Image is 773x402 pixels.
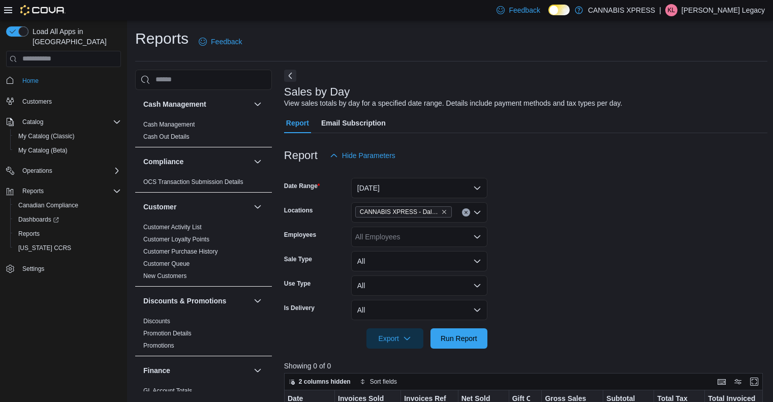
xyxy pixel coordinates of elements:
button: Discounts & Promotions [143,296,250,306]
label: Date Range [284,182,320,190]
span: Operations [22,167,52,175]
span: Washington CCRS [14,242,121,254]
button: Finance [252,364,264,377]
span: Home [22,77,39,85]
button: Run Report [430,328,487,349]
h3: Sales by Day [284,86,350,98]
span: Catalog [22,118,43,126]
button: Customer [252,201,264,213]
a: Customer Queue [143,260,190,267]
span: My Catalog (Beta) [18,146,68,154]
button: All [351,275,487,296]
a: [US_STATE] CCRS [14,242,75,254]
button: Reports [2,184,125,198]
button: Catalog [18,116,47,128]
button: Finance [143,365,250,376]
h3: Compliance [143,157,183,167]
button: Operations [18,165,56,177]
div: Compliance [135,176,272,192]
button: My Catalog (Classic) [10,129,125,143]
button: Reports [10,227,125,241]
span: My Catalog (Classic) [18,132,75,140]
span: Reports [18,185,121,197]
span: Discounts [143,317,170,325]
span: GL Account Totals [143,387,192,395]
button: Sort fields [356,376,401,388]
span: Catalog [18,116,121,128]
span: Settings [22,265,44,273]
p: [PERSON_NAME] Legacy [682,4,765,16]
div: Kevin Legacy [665,4,677,16]
button: Compliance [143,157,250,167]
label: Employees [284,231,316,239]
span: Report [286,113,309,133]
p: CANNABIS XPRESS [588,4,655,16]
span: Customers [18,95,121,108]
a: Customers [18,96,56,108]
span: Settings [18,262,121,275]
span: Canadian Compliance [18,201,78,209]
h3: Finance [143,365,170,376]
h3: Report [284,149,318,162]
span: Promotion Details [143,329,192,337]
button: Open list of options [473,208,481,217]
a: Feedback [195,32,246,52]
a: Settings [18,263,48,275]
span: Home [18,74,121,87]
a: Cash Out Details [143,133,190,140]
button: Customer [143,202,250,212]
span: 2 columns hidden [299,378,351,386]
p: | [659,4,661,16]
h3: Customer [143,202,176,212]
h1: Reports [135,28,189,49]
span: Promotions [143,342,174,350]
span: Customer Loyalty Points [143,235,209,243]
a: Promotions [143,342,174,349]
a: Dashboards [14,213,63,226]
h3: Discounts & Promotions [143,296,226,306]
button: Export [366,328,423,349]
button: All [351,251,487,271]
button: [DATE] [351,178,487,198]
span: Reports [14,228,121,240]
span: Reports [18,230,40,238]
button: Catalog [2,115,125,129]
span: Feedback [509,5,540,15]
span: Dashboards [14,213,121,226]
a: My Catalog (Classic) [14,130,79,142]
label: Locations [284,206,313,214]
button: Display options [732,376,744,388]
span: Export [373,328,417,349]
button: My Catalog (Beta) [10,143,125,158]
span: Customer Activity List [143,223,202,231]
div: View sales totals by day for a specified date range. Details include payment methods and tax type... [284,98,623,109]
span: Email Subscription [321,113,386,133]
button: Discounts & Promotions [252,295,264,307]
a: My Catalog (Beta) [14,144,72,157]
span: Reports [22,187,44,195]
label: Sale Type [284,255,312,263]
a: OCS Transaction Submission Details [143,178,243,185]
label: Use Type [284,280,311,288]
button: Cash Management [143,99,250,109]
button: Enter fullscreen [748,376,760,388]
button: Compliance [252,156,264,168]
button: Canadian Compliance [10,198,125,212]
span: Run Report [441,333,477,344]
a: Discounts [143,318,170,325]
span: Customers [22,98,52,106]
span: CANNABIS XPRESS - Dalhousie (William Street) [355,206,452,218]
div: Cash Management [135,118,272,147]
span: Sort fields [370,378,397,386]
span: [US_STATE] CCRS [18,244,71,252]
label: Is Delivery [284,304,315,312]
span: New Customers [143,272,187,280]
a: Customer Activity List [143,224,202,231]
a: Canadian Compliance [14,199,82,211]
img: Cova [20,5,66,15]
a: New Customers [143,272,187,280]
input: Dark Mode [548,5,570,15]
a: Home [18,75,43,87]
nav: Complex example [6,69,121,303]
